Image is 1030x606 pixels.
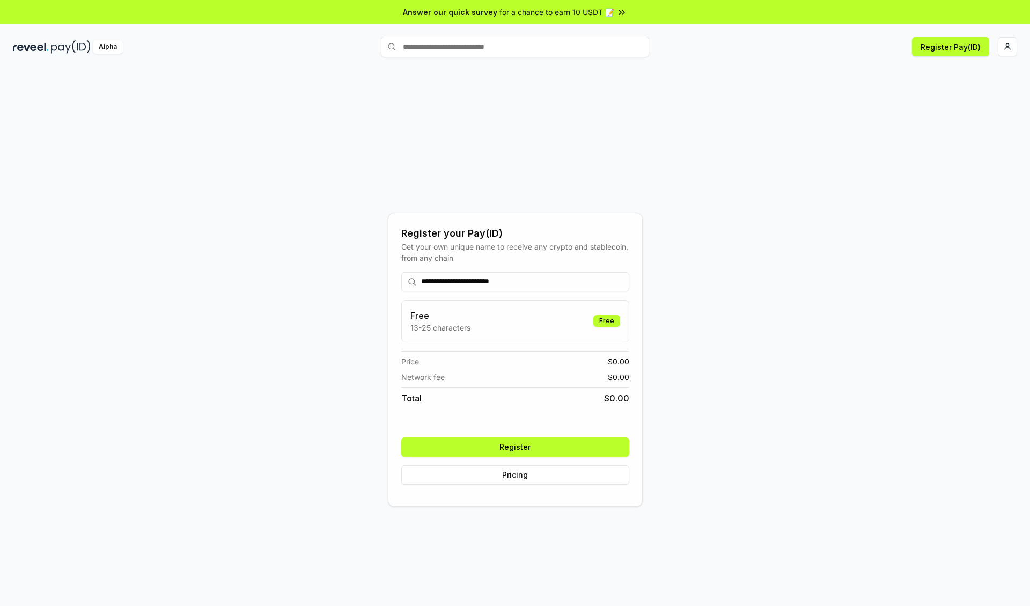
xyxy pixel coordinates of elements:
[608,356,629,367] span: $ 0.00
[403,6,497,18] span: Answer our quick survey
[499,6,614,18] span: for a chance to earn 10 USDT 📝
[13,40,49,54] img: reveel_dark
[401,226,629,241] div: Register your Pay(ID)
[608,371,629,383] span: $ 0.00
[912,37,989,56] button: Register Pay(ID)
[401,437,629,457] button: Register
[401,356,419,367] span: Price
[593,315,620,327] div: Free
[401,241,629,264] div: Get your own unique name to receive any crypto and stablecoin, from any chain
[410,309,470,322] h3: Free
[410,322,470,333] p: 13-25 characters
[401,392,422,405] span: Total
[604,392,629,405] span: $ 0.00
[401,371,445,383] span: Network fee
[93,40,123,54] div: Alpha
[401,465,629,485] button: Pricing
[51,40,91,54] img: pay_id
